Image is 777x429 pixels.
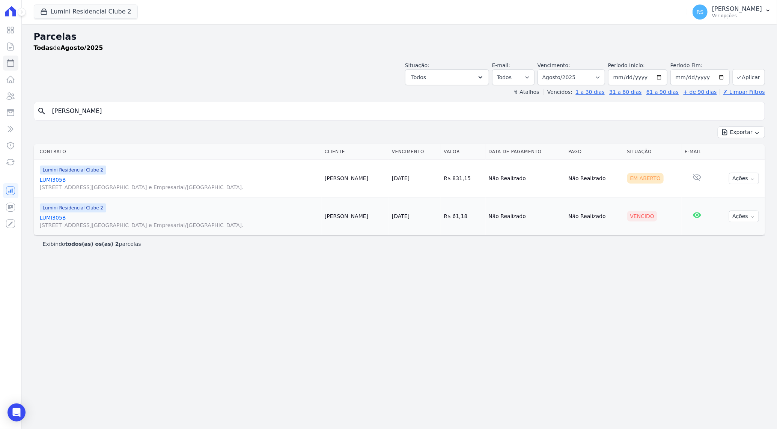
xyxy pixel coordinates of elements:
div: Em Aberto [627,173,664,184]
i: search [37,107,46,116]
button: Aplicar [733,69,765,85]
span: RS [697,9,704,15]
a: LUMI305B[STREET_ADDRESS][GEOGRAPHIC_DATA] e Empresarial/[GEOGRAPHIC_DATA]. [40,176,319,191]
td: Não Realizado [486,197,566,235]
button: Lumini Residencial Clube 2 [34,5,138,19]
td: R$ 831,15 [441,160,485,197]
td: R$ 61,18 [441,197,485,235]
strong: Agosto/2025 [60,44,103,51]
th: Pago [565,144,624,160]
label: Vencidos: [544,89,572,95]
div: Open Intercom Messenger [8,403,26,421]
a: ✗ Limpar Filtros [720,89,765,95]
strong: Todas [34,44,53,51]
th: Contrato [34,144,322,160]
span: Lumini Residencial Clube 2 [40,203,106,212]
td: Não Realizado [565,160,624,197]
button: RS [PERSON_NAME] Ver opções [687,2,777,23]
label: E-mail: [492,62,510,68]
label: Vencimento: [538,62,570,68]
th: Valor [441,144,485,160]
label: Situação: [405,62,429,68]
th: Situação [624,144,682,160]
button: Ações [729,173,759,184]
span: [STREET_ADDRESS][GEOGRAPHIC_DATA] e Empresarial/[GEOGRAPHIC_DATA]. [40,184,319,191]
a: + de 90 dias [684,89,717,95]
span: [STREET_ADDRESS][GEOGRAPHIC_DATA] e Empresarial/[GEOGRAPHIC_DATA]. [40,221,319,229]
button: Exportar [718,126,765,138]
th: E-mail [682,144,712,160]
a: 1 a 30 dias [576,89,605,95]
button: Todos [405,69,489,85]
a: [DATE] [392,175,410,181]
td: Não Realizado [486,160,566,197]
span: Todos [411,73,426,82]
a: LUMI305B[STREET_ADDRESS][GEOGRAPHIC_DATA] e Empresarial/[GEOGRAPHIC_DATA]. [40,214,319,229]
a: 31 a 60 dias [609,89,641,95]
p: Exibindo parcelas [43,240,141,248]
td: Não Realizado [565,197,624,235]
div: Vencido [627,211,658,221]
th: Data de Pagamento [486,144,566,160]
p: Ver opções [712,13,762,19]
a: 61 a 90 dias [646,89,679,95]
a: [DATE] [392,213,410,219]
label: Período Fim: [670,62,730,69]
h2: Parcelas [34,30,765,44]
td: [PERSON_NAME] [322,197,389,235]
button: Ações [729,211,759,222]
label: ↯ Atalhos [513,89,539,95]
label: Período Inicío: [608,62,645,68]
b: todos(as) os(as) 2 [65,241,119,247]
p: [PERSON_NAME] [712,5,762,13]
th: Vencimento [389,144,441,160]
input: Buscar por nome do lote ou do cliente [48,104,762,119]
th: Cliente [322,144,389,160]
td: [PERSON_NAME] [322,160,389,197]
span: Lumini Residencial Clube 2 [40,166,106,175]
p: de [34,44,103,53]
